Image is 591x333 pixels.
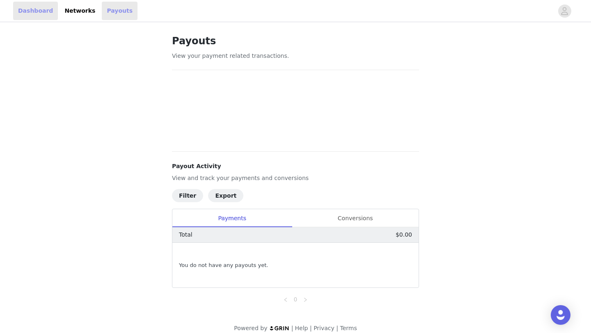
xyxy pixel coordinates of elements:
h4: Payout Activity [172,162,419,171]
i: icon: left [283,297,288,302]
div: Payments [172,209,292,228]
span: | [291,325,293,331]
span: Powered by [234,325,267,331]
a: Payouts [102,2,137,20]
li: Next Page [300,294,310,304]
i: icon: right [303,297,308,302]
img: logo [269,326,290,331]
a: Help [295,325,308,331]
li: 0 [291,294,300,304]
a: Terms [340,325,357,331]
h1: Payouts [172,34,419,48]
p: View and track your payments and conversions [172,174,419,182]
span: | [336,325,338,331]
span: | [310,325,312,331]
a: Privacy [314,325,334,331]
p: Total [179,230,192,239]
button: Export [208,189,243,202]
p: View your payment related transactions. [172,52,419,60]
a: 0 [291,295,300,304]
div: Conversions [292,209,419,228]
div: Open Intercom Messenger [551,305,570,325]
a: Networks [60,2,100,20]
span: You do not have any payouts yet. [179,261,268,269]
button: Filter [172,189,203,202]
p: $0.00 [396,230,412,239]
a: Dashboard [13,2,58,20]
li: Previous Page [281,294,291,304]
div: avatar [561,5,568,18]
